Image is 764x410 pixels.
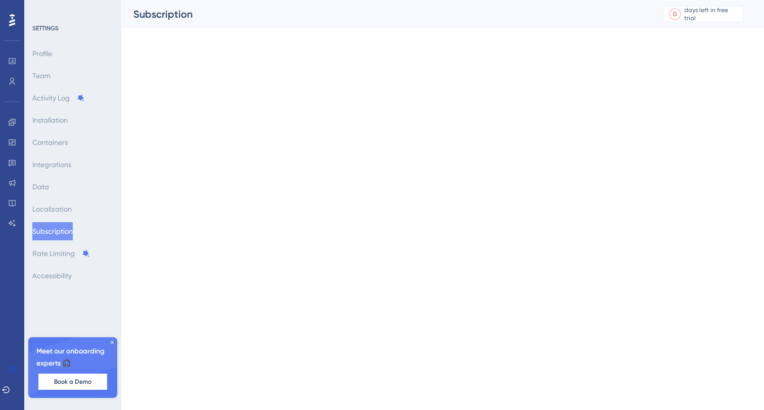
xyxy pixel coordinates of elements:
[32,111,68,129] button: Installation
[54,378,91,386] span: Book a Demo
[32,44,52,63] button: Profile
[673,10,677,18] div: 0
[32,156,71,174] button: Integrations
[32,267,72,285] button: Accessibility
[32,89,85,107] button: Activity Log
[32,67,51,85] button: Team
[684,6,740,22] div: days left in free trial
[32,200,72,218] button: Localization
[32,178,49,196] button: Data
[32,222,73,240] button: Subscription
[38,374,107,390] button: Book a Demo
[32,24,114,32] div: SETTINGS
[36,345,109,370] span: Meet our onboarding experts 🎧
[32,244,90,263] button: Rate Limiting
[32,133,68,151] button: Containers
[133,7,638,21] div: Subscription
